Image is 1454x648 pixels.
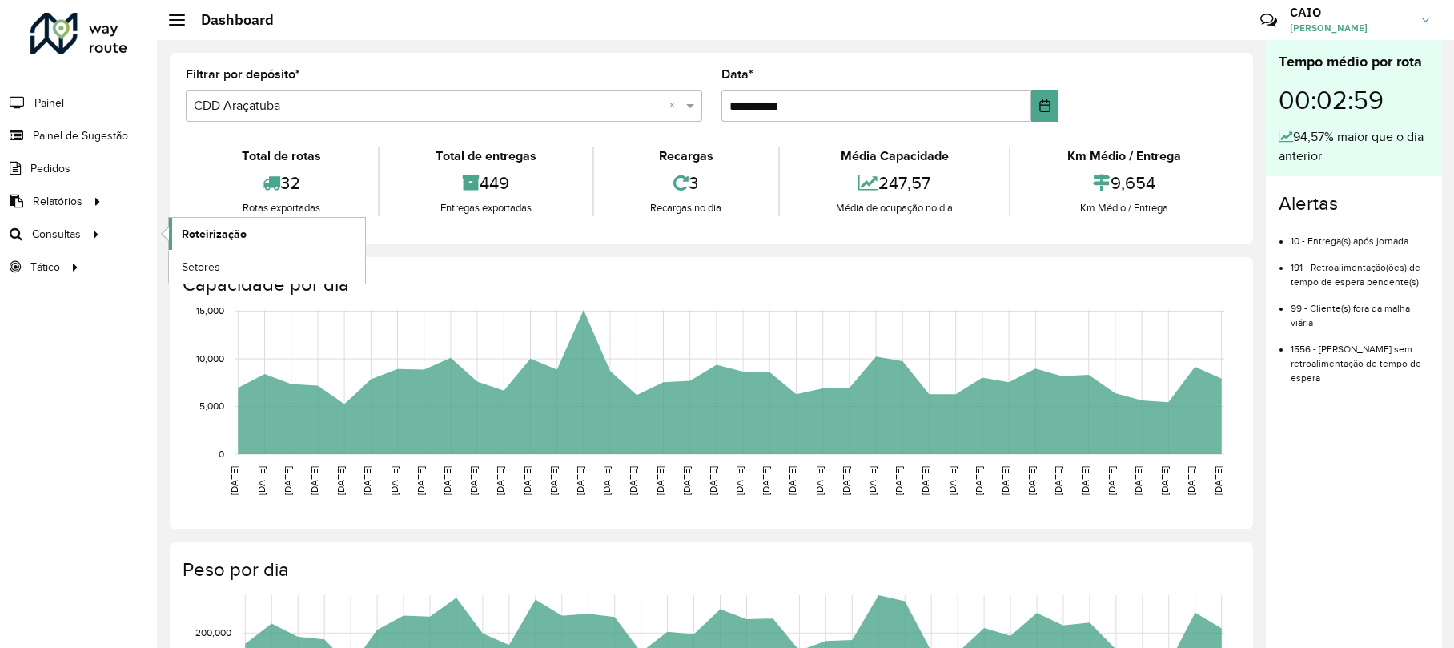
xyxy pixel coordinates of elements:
li: 1556 - [PERSON_NAME] sem retroalimentação de tempo de espera [1291,330,1429,385]
span: Painel de Sugestão [33,127,128,144]
text: [DATE] [1080,466,1090,495]
span: Painel [34,95,64,111]
div: 94,57% maior que o dia anterior [1279,127,1429,166]
div: Km Médio / Entrega [1014,200,1233,216]
text: [DATE] [229,466,239,495]
a: Setores [169,251,365,283]
text: [DATE] [708,466,718,495]
h4: Capacidade por dia [183,273,1237,296]
text: [DATE] [522,466,532,495]
text: [DATE] [1107,466,1117,495]
div: 9,654 [1014,166,1233,200]
text: [DATE] [894,466,904,495]
text: 200,000 [195,627,231,638]
label: Data [721,65,753,84]
text: [DATE] [575,466,585,495]
span: Clear all [669,96,682,115]
div: Rotas exportadas [190,200,374,216]
text: [DATE] [495,466,505,495]
text: [DATE] [841,466,851,495]
li: 10 - Entrega(s) após jornada [1291,222,1429,248]
text: [DATE] [362,466,372,495]
text: [DATE] [787,466,797,495]
text: [DATE] [974,466,984,495]
a: Roteirização [169,218,365,250]
span: Tático [30,259,60,276]
div: Km Médio / Entrega [1014,147,1233,166]
text: [DATE] [814,466,825,495]
text: [DATE] [655,466,665,495]
div: 449 [384,166,589,200]
div: Total de rotas [190,147,374,166]
text: [DATE] [468,466,479,495]
text: [DATE] [548,466,559,495]
text: [DATE] [628,466,638,495]
text: [DATE] [734,466,745,495]
label: Filtrar por depósito [186,65,300,84]
button: Choose Date [1031,90,1058,122]
div: Média Capacidade [784,147,1006,166]
div: Total de entregas [384,147,589,166]
text: [DATE] [1213,466,1223,495]
text: [DATE] [601,466,612,495]
span: Consultas [32,226,81,243]
text: 10,000 [196,353,224,364]
text: [DATE] [389,466,400,495]
text: [DATE] [1186,466,1196,495]
text: 5,000 [199,401,224,412]
text: [DATE] [947,466,958,495]
div: Recargas no dia [598,200,774,216]
text: 0 [219,449,224,459]
text: [DATE] [442,466,452,495]
text: [DATE] [1026,466,1037,495]
span: [PERSON_NAME] [1290,21,1410,35]
text: [DATE] [256,466,267,495]
span: Pedidos [30,160,70,177]
div: Entregas exportadas [384,200,589,216]
div: 32 [190,166,374,200]
h2: Dashboard [185,11,274,29]
text: [DATE] [283,466,293,495]
text: 15,000 [196,306,224,316]
span: Roteirização [182,226,247,243]
text: [DATE] [681,466,692,495]
div: Tempo médio por rota [1279,51,1429,73]
div: Recargas [598,147,774,166]
text: [DATE] [335,466,346,495]
li: 191 - Retroalimentação(ões) de tempo de espera pendente(s) [1291,248,1429,289]
text: [DATE] [867,466,878,495]
text: [DATE] [1133,466,1143,495]
div: Média de ocupação no dia [784,200,1006,216]
text: [DATE] [920,466,930,495]
text: [DATE] [416,466,426,495]
a: Contato Rápido [1251,3,1286,38]
span: Setores [182,259,220,276]
h4: Peso por dia [183,558,1237,582]
div: 00:02:59 [1279,73,1429,127]
text: [DATE] [761,466,771,495]
text: [DATE] [1053,466,1063,495]
text: [DATE] [1000,466,1010,495]
h3: CAIO [1290,5,1410,20]
div: 3 [598,166,774,200]
li: 99 - Cliente(s) fora da malha viária [1291,289,1429,330]
div: 247,57 [784,166,1006,200]
text: [DATE] [309,466,319,495]
span: Relatórios [33,193,82,210]
h4: Alertas [1279,192,1429,215]
text: [DATE] [1159,466,1170,495]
